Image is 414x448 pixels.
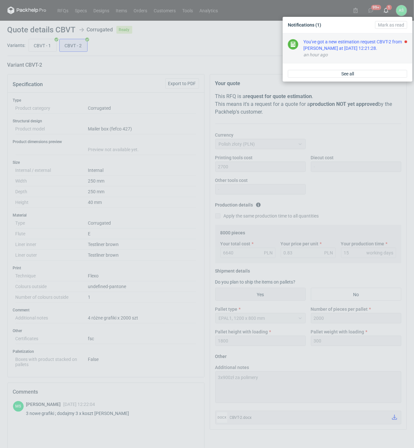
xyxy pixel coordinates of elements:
div: an hour ago [303,51,407,58]
span: Mark as read [378,23,404,27]
div: Notifications (1) [285,19,410,30]
div: You've got a new estimation request CBVT-2 from [PERSON_NAME] at [DATE] 12:21:28. [303,39,407,51]
a: See all [288,70,407,78]
button: Mark as read [375,21,407,29]
span: See all [341,72,354,76]
button: You've got a new estimation request CBVT-2 from [PERSON_NAME] at [DATE] 12:21:28.an hour ago [303,39,407,58]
